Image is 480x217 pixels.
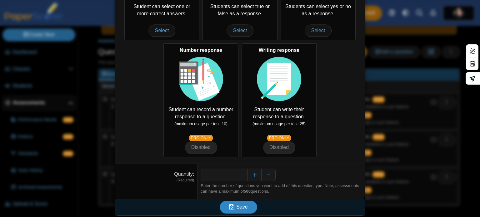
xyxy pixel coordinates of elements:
[148,24,175,37] span: Select
[269,145,289,150] span: Disabled
[118,178,194,183] dfn: (Required)
[174,171,194,177] label: Quantity
[259,47,299,53] b: Writing response
[191,145,211,150] span: Disabled
[257,57,301,101] img: item-type-writing-response.svg
[305,24,332,37] span: Select
[201,183,362,194] div: Enter the number of questions you want to add of this question type. Note, assessments can have a...
[220,201,257,213] button: Save
[267,135,291,141] a: PRO ONLY
[242,43,317,157] div: Student can write their response to a question.
[252,121,306,126] small: (maximum usage per test: 25)
[263,141,295,154] button: Writing response Student can write their response to a question. (maximum usage per test: 25) PRO...
[189,135,213,141] a: PRO ONLY
[227,24,253,37] span: Select
[180,47,222,53] b: Number response
[236,204,247,210] span: Save
[247,169,262,181] button: Increase
[179,57,223,101] img: item-type-number-response.svg
[262,169,276,181] button: Decrease
[185,141,217,154] button: Number response Student can record a number response to a question. (maximum usage per test: 10) ...
[163,43,238,157] div: Student can record a number response to a question.
[174,121,227,126] small: (maximum usage per test: 10)
[244,189,251,194] b: 500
